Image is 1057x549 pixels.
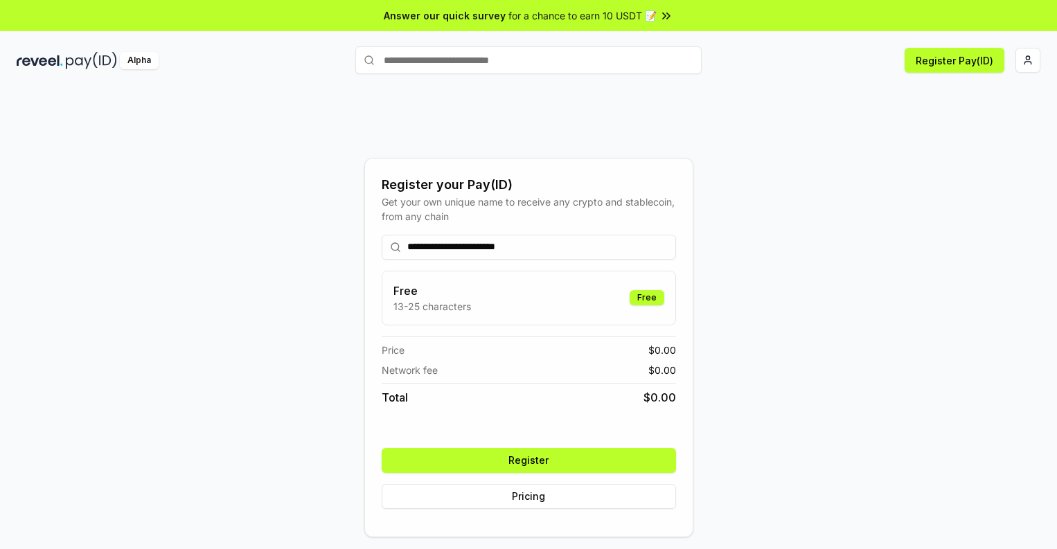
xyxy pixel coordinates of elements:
[384,8,506,23] span: Answer our quick survey
[382,448,676,473] button: Register
[630,290,664,305] div: Free
[382,175,676,195] div: Register your Pay(ID)
[382,195,676,224] div: Get your own unique name to receive any crypto and stablecoin, from any chain
[648,343,676,357] span: $ 0.00
[905,48,1004,73] button: Register Pay(ID)
[393,299,471,314] p: 13-25 characters
[66,52,117,69] img: pay_id
[643,389,676,406] span: $ 0.00
[648,363,676,377] span: $ 0.00
[382,389,408,406] span: Total
[393,282,471,299] h3: Free
[508,8,657,23] span: for a chance to earn 10 USDT 📝
[382,343,405,357] span: Price
[120,52,159,69] div: Alpha
[382,484,676,509] button: Pricing
[17,52,63,69] img: reveel_dark
[382,363,438,377] span: Network fee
